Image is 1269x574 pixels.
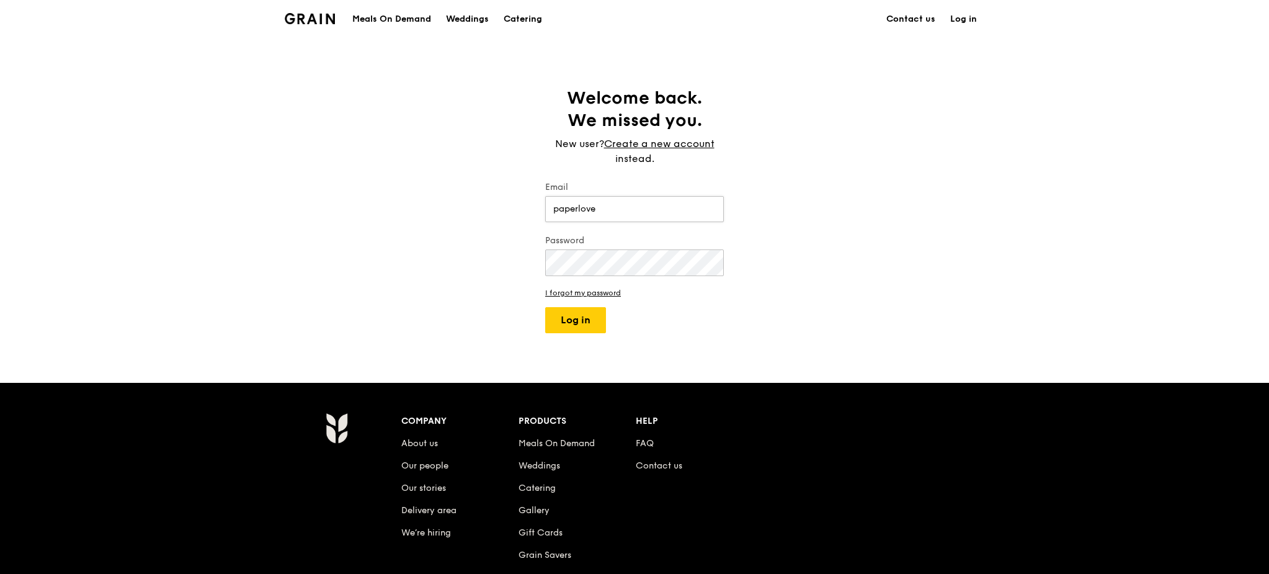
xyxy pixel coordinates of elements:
a: Delivery area [401,505,456,516]
a: Grain Savers [519,550,571,560]
a: Catering [496,1,550,38]
span: New user? [555,138,604,150]
div: Catering [504,1,542,38]
div: Meals On Demand [352,1,431,38]
h1: Welcome back. We missed you. [545,87,724,132]
div: Products [519,413,636,430]
a: Contact us [636,460,682,471]
a: Gift Cards [519,527,563,538]
a: Gallery [519,505,550,516]
button: Log in [545,307,606,333]
img: Grain [326,413,347,444]
a: Log in [943,1,984,38]
div: Help [636,413,753,430]
a: We’re hiring [401,527,451,538]
div: Weddings [446,1,489,38]
a: About us [401,438,438,449]
a: Contact us [879,1,943,38]
label: Password [545,235,724,247]
a: Meals On Demand [519,438,595,449]
a: I forgot my password [545,289,724,297]
img: Grain [285,13,335,24]
div: Company [401,413,519,430]
a: Weddings [439,1,496,38]
span: instead. [615,153,654,164]
a: FAQ [636,438,654,449]
label: Email [545,181,724,194]
a: Our people [401,460,448,471]
a: Create a new account [604,137,715,151]
a: Catering [519,483,556,493]
a: Weddings [519,460,560,471]
a: Our stories [401,483,446,493]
